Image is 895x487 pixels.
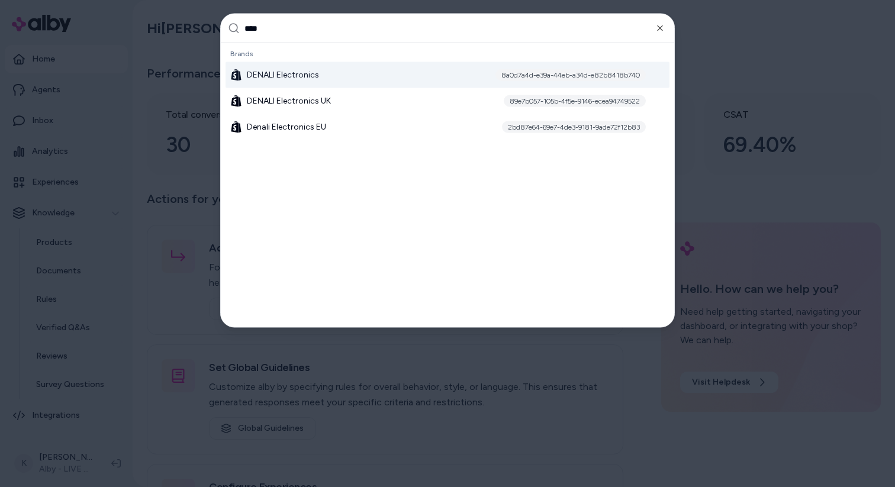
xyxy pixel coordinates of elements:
span: DENALI Electronics [247,69,319,81]
div: 2bd87e64-69e7-4de3-9181-9ade72f12b83 [502,121,646,133]
span: DENALI Electronics UK [247,95,331,107]
div: 8a0d7a4d-e39a-44eb-a34d-e82b8418b740 [495,69,646,81]
div: 89e7b057-105b-4f5e-9146-ecea94749522 [504,95,646,107]
div: Brands [226,46,669,62]
div: Suggestions [221,43,674,327]
span: Denali Electronics EU [247,121,326,133]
